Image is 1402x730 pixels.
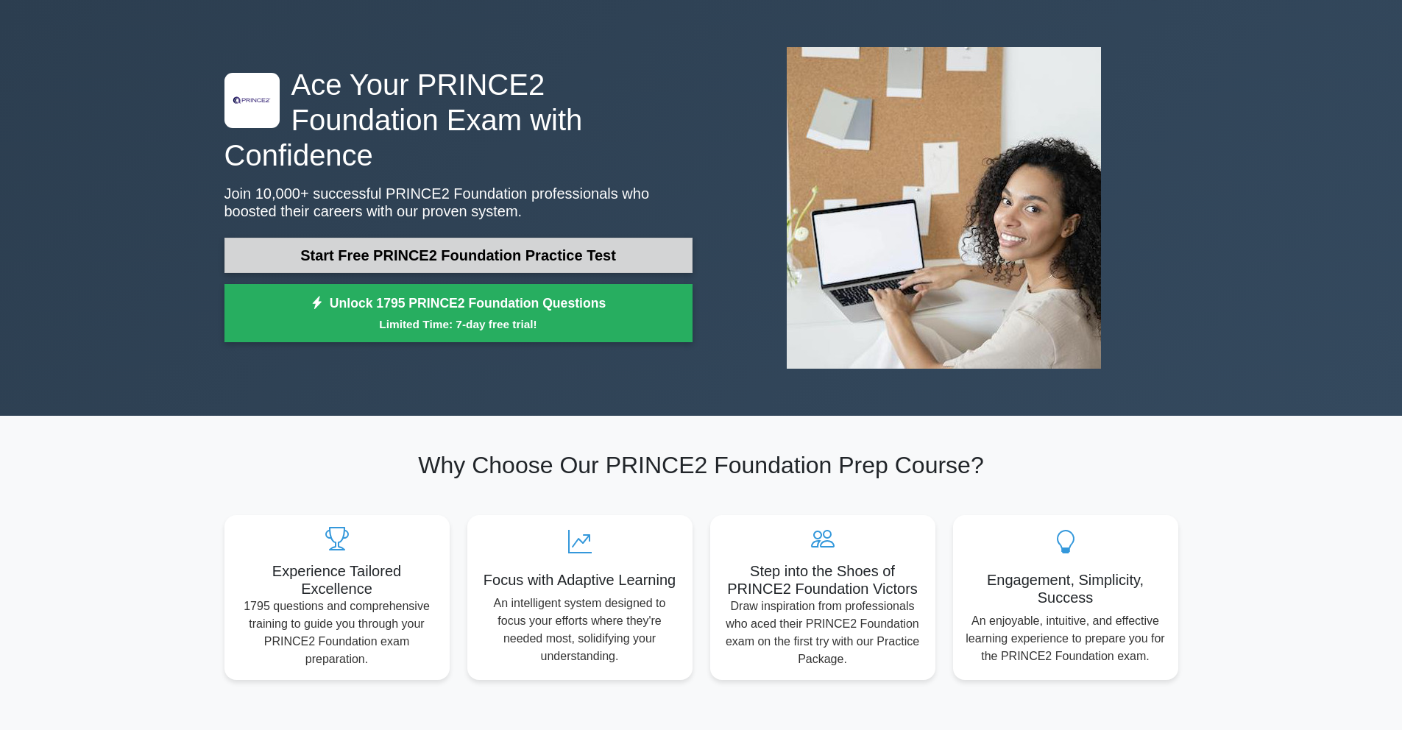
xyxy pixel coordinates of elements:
p: Join 10,000+ successful PRINCE2 Foundation professionals who boosted their careers with our prove... [224,185,693,220]
h2: Why Choose Our PRINCE2 Foundation Prep Course? [224,451,1178,479]
p: Draw inspiration from professionals who aced their PRINCE2 Foundation exam on the first try with ... [722,598,924,668]
h5: Focus with Adaptive Learning [479,571,681,589]
p: An intelligent system designed to focus your efforts where they're needed most, solidifying your ... [479,595,681,665]
a: Start Free PRINCE2 Foundation Practice Test [224,238,693,273]
h5: Engagement, Simplicity, Success [965,571,1166,606]
p: An enjoyable, intuitive, and effective learning experience to prepare you for the PRINCE2 Foundat... [965,612,1166,665]
p: 1795 questions and comprehensive training to guide you through your PRINCE2 Foundation exam prepa... [236,598,438,668]
a: Unlock 1795 PRINCE2 Foundation QuestionsLimited Time: 7-day free trial! [224,284,693,343]
h5: Experience Tailored Excellence [236,562,438,598]
small: Limited Time: 7-day free trial! [243,316,674,333]
h5: Step into the Shoes of PRINCE2 Foundation Victors [722,562,924,598]
h1: Ace Your PRINCE2 Foundation Exam with Confidence [224,67,693,173]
